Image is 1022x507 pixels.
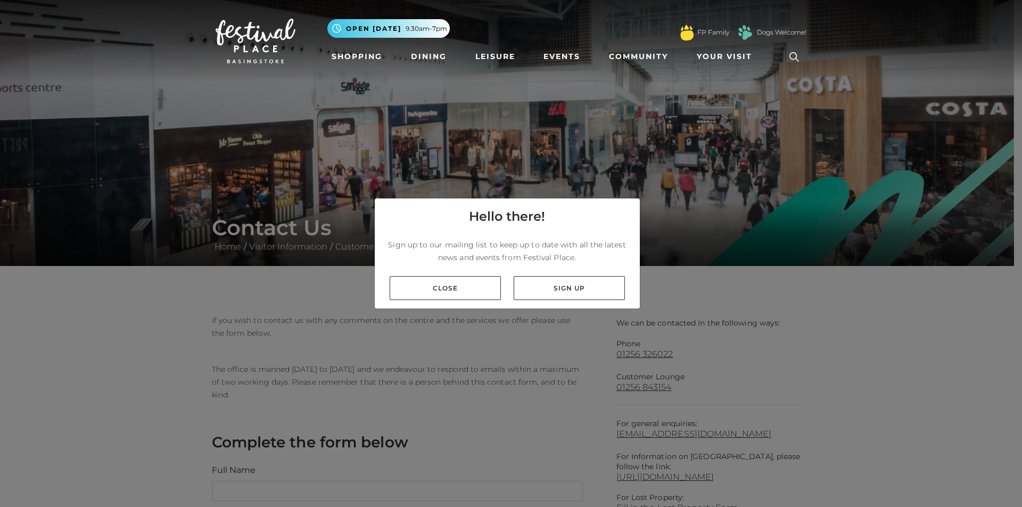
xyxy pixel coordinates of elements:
a: Dining [407,47,451,67]
p: Sign up to our mailing list to keep up to date with all the latest news and events from Festival ... [383,238,631,264]
span: 9.30am-7pm [406,24,447,34]
a: Leisure [471,47,520,67]
h4: Hello there! [469,207,545,226]
a: Sign up [514,276,625,300]
span: Your Visit [697,51,752,62]
img: Festival Place Logo [216,19,295,63]
button: Open [DATE] 9.30am-7pm [327,19,450,38]
a: Community [605,47,672,67]
a: Dogs Welcome! [757,28,806,37]
a: Your Visit [693,47,762,67]
a: Shopping [327,47,386,67]
a: Events [539,47,584,67]
a: Close [390,276,501,300]
a: FP Family [697,28,729,37]
span: Open [DATE] [346,24,401,34]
